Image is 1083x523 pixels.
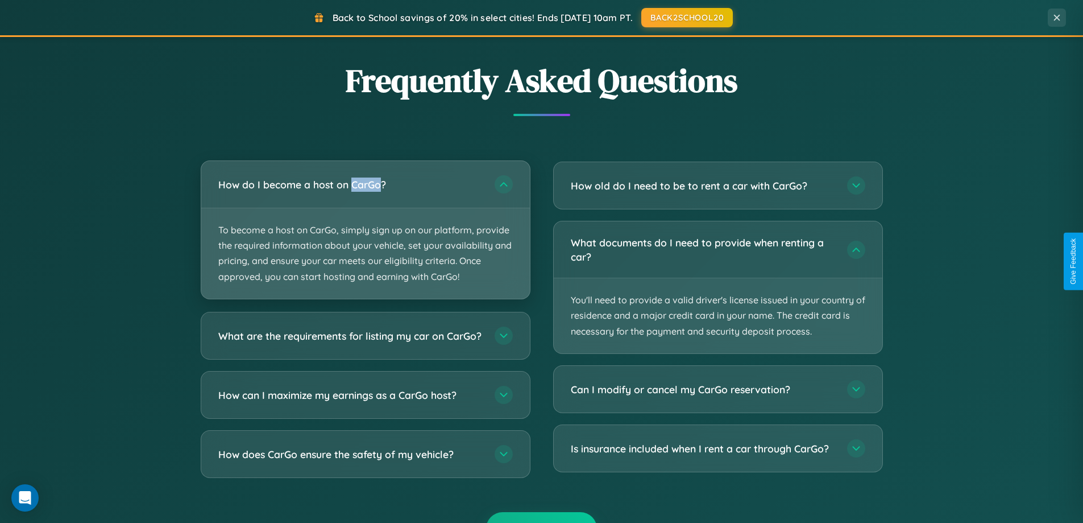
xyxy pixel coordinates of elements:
h3: How do I become a host on CarGo? [218,178,483,192]
p: To become a host on CarGo, simply sign up on our platform, provide the required information about... [201,208,530,299]
div: Open Intercom Messenger [11,484,39,512]
button: BACK2SCHOOL20 [641,8,733,27]
p: You'll need to provide a valid driver's license issued in your country of residence and a major c... [554,278,882,353]
h3: How can I maximize my earnings as a CarGo host? [218,388,483,402]
h3: What are the requirements for listing my car on CarGo? [218,328,483,343]
span: Back to School savings of 20% in select cities! Ends [DATE] 10am PT. [333,12,633,23]
h3: How does CarGo ensure the safety of my vehicle? [218,447,483,461]
h3: What documents do I need to provide when renting a car? [571,236,836,263]
h3: How old do I need to be to rent a car with CarGo? [571,179,836,193]
h3: Can I modify or cancel my CarGo reservation? [571,382,836,397]
h2: Frequently Asked Questions [201,59,883,102]
h3: Is insurance included when I rent a car through CarGo? [571,442,836,456]
div: Give Feedback [1069,238,1077,285]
